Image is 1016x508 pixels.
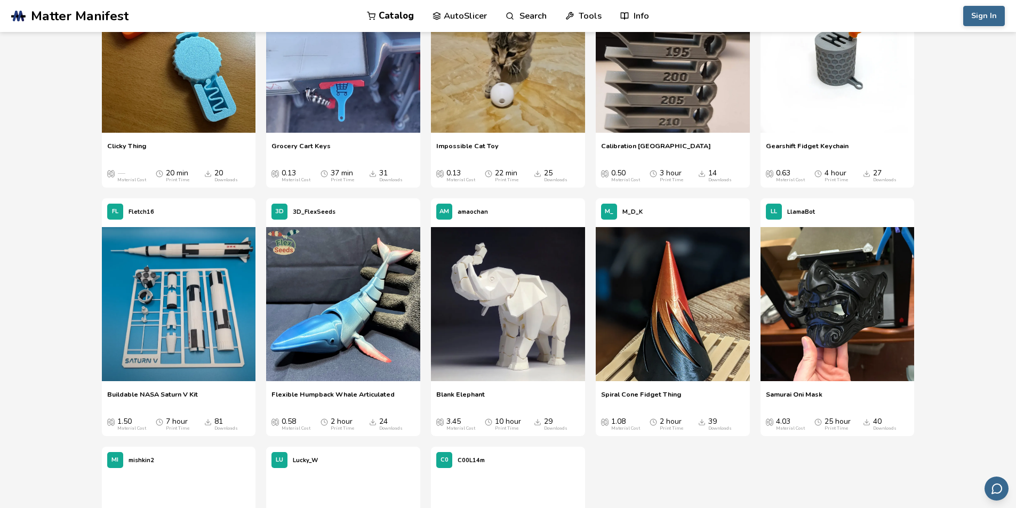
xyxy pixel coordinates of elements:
span: Average Cost [766,417,773,426]
div: 29 [544,417,567,431]
span: C0 [441,457,449,464]
span: LL [771,208,777,215]
div: 7 hour [166,417,189,431]
span: Downloads [863,169,870,178]
div: 31 [379,169,403,183]
span: Average Print Time [485,417,492,426]
span: MI [111,457,118,464]
div: Downloads [873,426,897,431]
div: Print Time [331,178,354,183]
span: Average Cost [107,169,115,178]
div: Material Cost [117,178,146,183]
span: 3D [275,208,284,215]
div: 10 hour [495,417,521,431]
div: 4.03 [776,417,805,431]
span: Average Cost [271,417,279,426]
p: M_D_K [622,206,643,217]
a: Samurai Oni Mask [766,390,822,406]
span: Downloads [534,417,541,426]
span: Calibration [GEOGRAPHIC_DATA] [601,142,711,158]
p: Lucky_W [293,455,318,466]
div: Downloads [873,178,897,183]
span: Downloads [698,169,706,178]
div: 37 min [331,169,354,183]
div: 3 hour [660,169,683,183]
div: Print Time [825,178,848,183]
span: Average Print Time [485,169,492,178]
span: Downloads [369,169,377,178]
span: Average Print Time [321,169,328,178]
div: Downloads [214,178,238,183]
div: 2 hour [660,417,683,431]
span: — [117,169,125,178]
div: Downloads [379,426,403,431]
a: Buildable NASA Saturn V Kit [107,390,198,406]
div: 39 [708,417,732,431]
div: 4 hour [825,169,848,183]
div: 3.45 [446,417,475,431]
div: Material Cost [446,426,475,431]
span: Downloads [369,417,377,426]
div: Print Time [495,426,518,431]
span: Downloads [698,417,706,426]
a: Flexible Humpback Whale Articulated [271,390,395,406]
a: Blank Elephant [436,390,485,406]
div: 20 min [166,169,189,183]
div: Print Time [331,426,354,431]
span: Matter Manifest [31,9,129,23]
div: 20 [214,169,238,183]
div: Print Time [660,178,683,183]
div: Print Time [660,426,683,431]
span: Average Cost [436,417,444,426]
div: 25 [544,169,567,183]
div: 25 hour [825,417,851,431]
div: 0.63 [776,169,805,183]
div: 22 min [495,169,518,183]
div: Print Time [166,178,189,183]
p: LlamaBot [787,206,815,217]
div: Downloads [544,178,567,183]
span: Average Cost [271,169,279,178]
div: Material Cost [776,178,805,183]
span: Downloads [534,169,541,178]
span: Average Print Time [321,417,328,426]
div: 14 [708,169,732,183]
div: 81 [214,417,238,431]
div: Material Cost [282,426,310,431]
span: M_ [605,208,613,215]
a: Impossible Cat Toy [436,142,499,158]
div: Downloads [708,178,732,183]
div: 0.58 [282,417,310,431]
a: Gearshift Fidget Keychain [766,142,849,158]
div: Print Time [166,426,189,431]
span: Downloads [204,417,212,426]
span: LU [276,457,283,464]
span: AM [439,208,449,215]
a: Spiral Cone Fidget Thing [601,390,681,406]
div: Material Cost [611,178,640,183]
div: 24 [379,417,403,431]
p: mishkin2 [129,455,154,466]
a: Grocery Cart Keys [271,142,331,158]
div: Material Cost [117,426,146,431]
span: Downloads [863,417,870,426]
div: Print Time [825,426,848,431]
div: Downloads [708,426,732,431]
span: Average Print Time [650,417,657,426]
a: Clicky Thing [107,142,146,158]
span: Average Print Time [156,417,163,426]
span: Average Cost [436,169,444,178]
p: amaochan [458,206,488,217]
span: Average Print Time [814,417,822,426]
div: 1.50 [117,417,146,431]
span: Average Cost [107,417,115,426]
p: C00L14m [458,455,485,466]
span: Average Print Time [156,169,163,178]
